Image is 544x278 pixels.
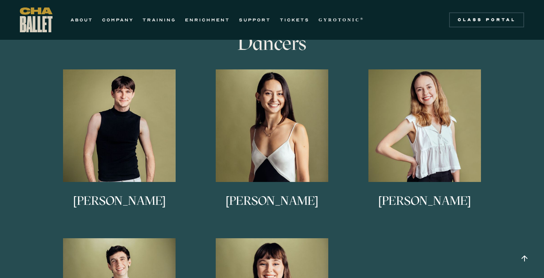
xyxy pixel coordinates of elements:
[73,195,166,219] h3: [PERSON_NAME]
[143,15,176,24] a: TRAINING
[185,15,230,24] a: ENRICHMENT
[102,15,134,24] a: COMPANY
[20,8,53,32] a: home
[319,15,364,24] a: GYROTONIC®
[226,195,319,219] h3: [PERSON_NAME]
[239,15,271,24] a: SUPPORT
[150,32,394,54] h3: Dancers
[378,195,471,219] h3: [PERSON_NAME]
[352,69,497,227] a: [PERSON_NAME]
[47,69,192,227] a: [PERSON_NAME]
[454,17,520,23] div: Class Portal
[360,17,364,21] sup: ®
[200,69,345,227] a: [PERSON_NAME]
[319,17,360,23] strong: GYROTONIC
[280,15,310,24] a: TICKETS
[449,12,524,27] a: Class Portal
[71,15,93,24] a: ABOUT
